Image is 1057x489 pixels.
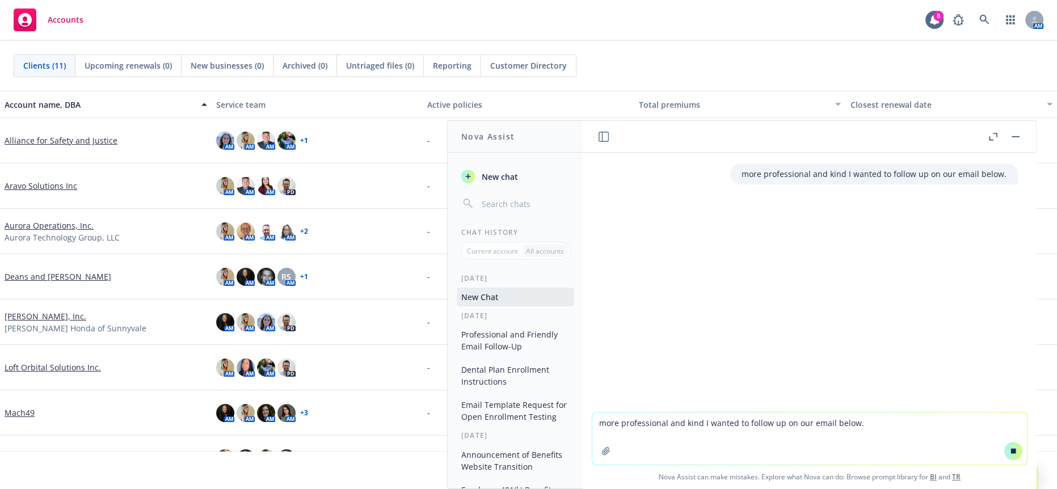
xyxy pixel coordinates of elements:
div: Account name, DBA [5,99,195,111]
p: All accounts [526,246,564,256]
img: photo [277,449,296,467]
button: New Chat [457,288,574,306]
div: [DATE] [448,273,583,283]
img: photo [237,313,255,331]
img: photo [216,222,234,241]
input: Search chats [479,196,570,212]
img: photo [237,404,255,422]
span: Untriaged files (0) [346,60,414,71]
img: photo [257,268,275,286]
a: Deans and [PERSON_NAME] [5,271,111,283]
a: Mach49 [5,407,35,419]
a: Loft Orbital Solutions Inc. [5,361,101,373]
img: photo [257,359,275,377]
img: photo [277,313,296,331]
img: photo [237,132,255,150]
div: Active policies [427,99,630,111]
div: 8 [933,11,944,21]
a: Aurora Operations, Inc. [5,220,94,231]
button: New chat [457,166,574,187]
span: Upcoming renewals (0) [85,60,172,71]
img: photo [277,404,296,422]
a: Switch app [999,9,1022,31]
p: more professional and kind I wanted to follow up on our email below. [742,168,1007,180]
span: RS [281,271,291,283]
span: New businesses (0) [191,60,264,71]
span: Customer Directory [490,60,567,71]
img: photo [277,177,296,195]
img: photo [216,313,234,331]
img: photo [237,177,255,195]
div: Closest renewal date [850,99,1040,111]
a: TR [952,472,961,482]
img: photo [216,359,234,377]
img: photo [257,404,275,422]
span: Clients (11) [23,60,66,71]
img: photo [216,177,234,195]
a: + 1 [300,137,308,144]
span: Archived (0) [283,60,327,71]
p: Current account [467,246,518,256]
div: [DATE] [448,431,583,440]
img: photo [216,404,234,422]
img: photo [237,268,255,286]
span: - [427,225,430,237]
span: Reporting [433,60,471,71]
a: + 1 [300,273,308,280]
div: Chat History [448,227,583,237]
img: photo [277,222,296,241]
button: Professional and Friendly Email Follow-Up [457,325,574,356]
div: Service team [216,99,419,111]
button: Dental Plan Enrollment Instructions [457,360,574,391]
a: Accounts [9,4,88,36]
img: photo [257,132,275,150]
a: BI [930,472,937,482]
a: Alliance for Safety and Justice [5,134,117,146]
span: [PERSON_NAME] Honda of Sunnyvale [5,322,146,334]
img: photo [237,222,255,241]
a: + 3 [300,410,308,416]
span: - [427,134,430,146]
img: photo [216,449,234,467]
div: Total premiums [639,99,829,111]
a: + 2 [300,228,308,235]
img: photo [216,268,234,286]
img: photo [277,359,296,377]
button: Announcement of Benefits Website Transition [457,445,574,476]
span: - [427,271,430,283]
a: Aravo Solutions Inc [5,180,77,192]
button: Email Template Request for Open Enrollment Testing [457,395,574,426]
img: photo [277,132,296,150]
h1: Nova Assist [461,130,515,142]
a: Report a Bug [947,9,970,31]
span: Nova Assist can make mistakes. Explore what Nova can do: Browse prompt library for and [588,465,1031,488]
span: - [427,361,430,373]
img: photo [257,449,275,467]
span: - [427,316,430,328]
div: [DATE] [448,311,583,321]
span: - [427,180,430,192]
button: Service team [212,91,423,118]
img: photo [216,132,234,150]
span: Accounts [48,15,83,24]
button: Active policies [423,91,634,118]
img: photo [257,177,275,195]
a: [PERSON_NAME], Inc. [5,310,86,322]
img: photo [237,449,255,467]
button: Total premiums [634,91,846,118]
img: photo [257,313,275,331]
img: photo [237,359,255,377]
span: - [427,407,430,419]
img: photo [257,222,275,241]
button: Closest renewal date [845,91,1057,118]
span: New chat [479,171,518,183]
a: Search [973,9,996,31]
span: Aurora Technology Group, LLC [5,231,120,243]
